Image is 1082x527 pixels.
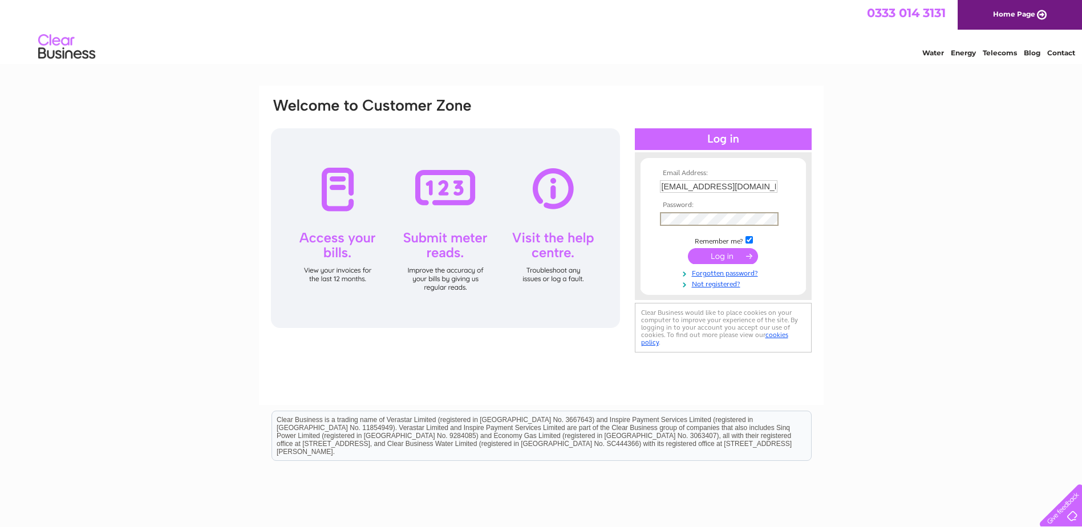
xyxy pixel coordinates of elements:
a: cookies policy [641,331,788,346]
a: Forgotten password? [660,267,789,278]
div: Clear Business would like to place cookies on your computer to improve your experience of the sit... [635,303,812,352]
th: Password: [657,201,789,209]
img: logo.png [38,30,96,64]
a: Water [922,48,944,57]
td: Remember me? [657,234,789,246]
a: Not registered? [660,278,789,289]
div: Clear Business is a trading name of Verastar Limited (registered in [GEOGRAPHIC_DATA] No. 3667643... [272,6,811,55]
input: Submit [688,248,758,264]
a: 0333 014 3131 [867,6,946,20]
th: Email Address: [657,169,789,177]
a: Telecoms [983,48,1017,57]
a: Energy [951,48,976,57]
a: Blog [1024,48,1040,57]
a: Contact [1047,48,1075,57]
